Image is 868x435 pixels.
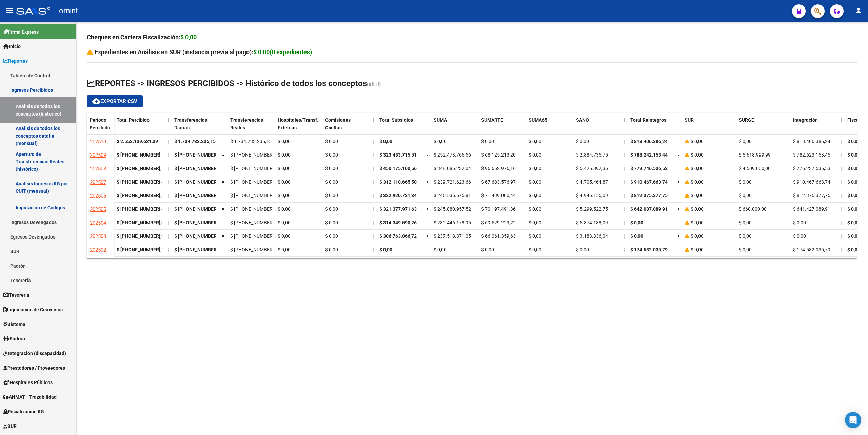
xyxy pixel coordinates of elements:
[174,179,224,185] span: $ [PHONE_NUMBER],22
[624,247,625,252] span: |
[526,113,573,141] datatable-header-cell: SUMA65
[576,166,608,171] span: $ 5.425.892,36
[3,335,25,343] span: Padrón
[529,179,541,185] span: $ 0,00
[222,220,224,225] span: =
[431,113,478,141] datatable-header-cell: SUMA
[529,206,541,212] span: $ 0,00
[682,113,736,141] datatable-header-cell: SUR
[87,34,197,41] strong: Cheques en Cartera Fiscalización:
[90,117,110,130] span: Período Percibido
[278,206,291,212] span: $ 0,00
[841,193,842,198] span: |
[377,113,424,141] datatable-header-cell: Total Subsidios
[576,139,589,144] span: $ 0,00
[87,95,143,107] button: Exportar CSV
[847,220,860,225] span: $ 0,00
[373,139,374,144] span: |
[373,166,374,171] span: |
[90,233,106,240] span: 202503
[427,166,430,171] span: =
[167,139,169,144] span: |
[847,139,860,144] span: $ 0,00
[3,306,63,313] span: Liquidación de Convenios
[87,113,114,141] datatable-header-cell: Período Percibido
[529,220,541,225] span: $ 0,00
[630,166,668,171] span: $ 779.746.536,53
[373,247,374,252] span: |
[691,179,704,185] span: $ 0,00
[117,206,167,212] strong: $ [PHONE_NUMBER],42
[529,233,541,239] span: $ 0,00
[167,179,169,185] span: |
[630,117,666,123] span: Total Reintegros
[847,193,860,198] span: $ 0,00
[222,152,224,158] span: =
[691,193,704,198] span: $ 0,00
[630,139,668,144] span: $ 818.406.386,24
[367,81,381,87] span: (alt+i)
[624,117,625,123] span: |
[628,113,675,141] datatable-header-cell: Total Reintegros
[739,139,752,144] span: $ 0,00
[621,113,628,141] datatable-header-cell: |
[481,179,516,185] span: $ 67.683.576,97
[222,247,224,252] span: =
[325,179,338,185] span: $ 0,00
[278,179,291,185] span: $ 0,00
[529,247,541,252] span: $ 0,00
[624,233,625,239] span: |
[427,179,430,185] span: =
[167,152,169,158] span: |
[624,193,625,198] span: |
[278,193,291,198] span: $ 0,00
[90,152,106,158] span: 202509
[427,152,430,158] span: =
[322,113,370,141] datatable-header-cell: Comisiones Ocultas
[230,179,280,185] span: $ [PHONE_NUMBER],22
[222,193,224,198] span: =
[841,152,842,158] span: |
[379,220,417,225] span: $ 314.349.590,26
[793,166,830,171] span: $ 775.237.536,53
[841,220,842,225] span: |
[427,193,430,198] span: =
[230,193,280,198] span: $ [PHONE_NUMBER],80
[230,233,280,239] span: $ [PHONE_NUMBER],21
[174,117,207,130] span: Transferencias Diarias
[3,28,39,36] span: Firma Express
[90,166,106,172] span: 202508
[739,233,752,239] span: $ 0,00
[54,3,78,18] span: - omint
[90,220,106,226] span: 202504
[678,179,680,185] span: =
[167,117,169,123] span: |
[434,152,471,158] span: $ 252.473.766,56
[529,152,541,158] span: $ 0,00
[630,179,668,185] span: $ 910.467.663,74
[230,206,280,212] span: $ [PHONE_NUMBER],88
[278,166,291,171] span: $ 0,00
[630,193,668,198] span: $ 812.375.377,75
[793,139,830,144] span: $ 818.406.386,24
[167,247,169,252] span: |
[167,233,169,239] span: |
[576,152,608,158] span: $ 2.884.735,75
[624,139,625,144] span: |
[230,152,280,158] span: $ [PHONE_NUMBER],24
[379,206,417,212] span: $ 321.377.971,63
[3,320,25,328] span: Sistema
[174,193,224,198] span: $ [PHONE_NUMBER],80
[630,152,668,158] span: $ 788.242.153,44
[427,233,430,239] span: =
[624,179,625,185] span: |
[90,206,106,212] span: 202505
[222,179,224,185] span: =
[3,291,29,299] span: Tesorería
[230,247,280,252] span: $ [PHONE_NUMBER],43
[793,247,830,252] span: $ 174.582.035,79
[739,179,752,185] span: $ 0,00
[373,179,374,185] span: |
[278,152,291,158] span: $ 0,00
[379,117,413,123] span: Total Subsidios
